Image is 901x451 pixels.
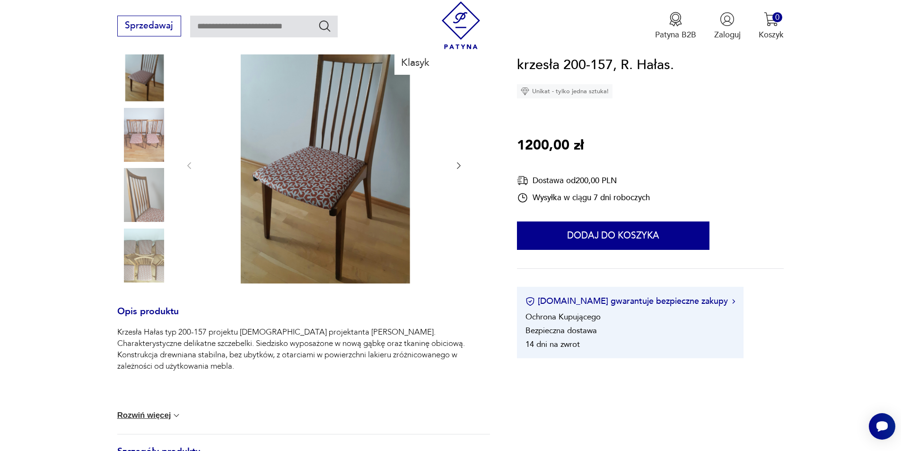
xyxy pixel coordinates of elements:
[732,299,735,304] img: Ikona strzałki w prawo
[759,12,784,40] button: 0Koszyk
[437,1,485,49] img: Patyna - sklep z meblami i dekoracjami vintage
[764,12,779,27] img: Ikona koszyka
[655,29,696,40] p: Patyna B2B
[668,12,683,27] img: Ikona medalu
[655,12,696,40] a: Ikona medaluPatyna B2B
[117,229,171,283] img: Zdjęcie produktu krzesła 200-157, R. Hałas.
[318,19,332,33] button: Szukaj
[517,175,528,186] img: Ikona dostawy
[117,47,171,101] img: Zdjęcie produktu krzesła 200-157, R. Hałas.
[714,29,741,40] p: Zaloguj
[714,12,741,40] button: Zaloguj
[517,222,709,250] button: Dodaj do koszyka
[517,135,584,157] p: 1200,00 zł
[517,54,674,76] h1: krzesła 200-157, R. Hałas.
[206,46,443,283] img: Zdjęcie produktu krzesła 200-157, R. Hałas.
[525,297,535,306] img: Ikona certyfikatu
[869,413,895,440] iframe: Smartsupp widget button
[117,16,181,36] button: Sprzedawaj
[117,411,182,420] button: Rozwiń więcej
[521,88,529,96] img: Ikona diamentu
[394,51,437,74] div: Klasyk
[525,312,601,323] li: Ochrona Kupującego
[517,85,612,99] div: Unikat - tylko jedna sztuka!
[172,411,181,420] img: chevron down
[117,23,181,30] a: Sprzedawaj
[759,29,784,40] p: Koszyk
[655,12,696,40] button: Patyna B2B
[117,327,490,372] p: Krzesła Hałas typ 200-157 projektu [DEMOGRAPHIC_DATA] projektanta [PERSON_NAME]. Charakterystyczn...
[117,168,171,222] img: Zdjęcie produktu krzesła 200-157, R. Hałas.
[517,175,650,186] div: Dostawa od 200,00 PLN
[525,339,580,350] li: 14 dni na zwrot
[117,108,171,162] img: Zdjęcie produktu krzesła 200-157, R. Hałas.
[117,308,490,327] h3: Opis produktu
[772,12,782,22] div: 0
[720,12,735,27] img: Ikonka użytkownika
[525,296,735,308] button: [DOMAIN_NAME] gwarantuje bezpieczne zakupy
[525,326,597,336] li: Bezpieczna dostawa
[517,192,650,203] div: Wysyłka w ciągu 7 dni roboczych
